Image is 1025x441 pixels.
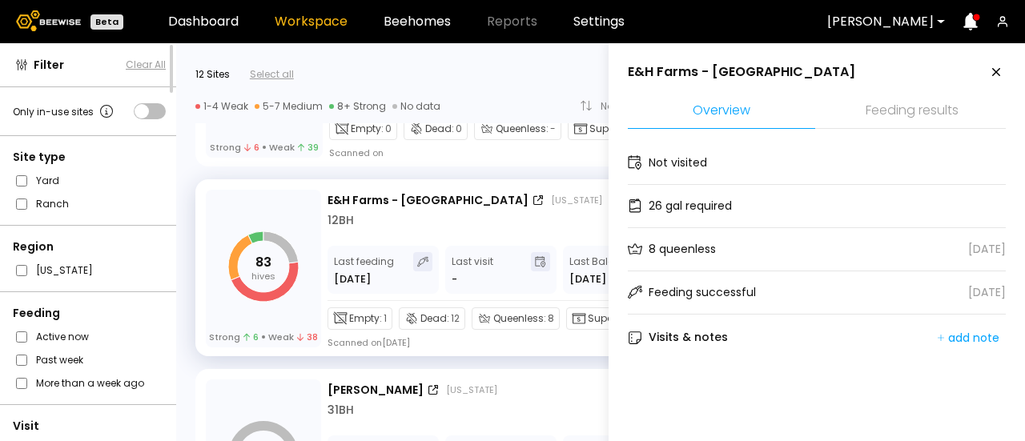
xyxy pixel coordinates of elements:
span: - [550,122,556,136]
span: 6 [243,331,259,343]
span: 6 [244,142,259,153]
div: Supers: [568,118,638,140]
span: 1 [384,311,387,326]
li: Overview [628,94,815,129]
div: E&H Farms - [GEOGRAPHIC_DATA] [328,192,529,209]
div: Feeding [13,305,166,322]
div: [DATE] [968,284,1006,301]
div: Dead: [404,118,468,140]
div: E&H Farms - [GEOGRAPHIC_DATA] [628,63,855,81]
div: 12 Sites [195,67,230,82]
button: add note [931,327,1006,349]
div: Site type [13,149,166,166]
div: Last visit [452,252,493,287]
div: Visit [13,418,166,435]
div: Queenless: [474,118,561,140]
div: Strong Weak [210,142,320,153]
span: Filter [34,57,64,74]
div: Beta [90,14,123,30]
span: 38 [297,331,318,343]
div: Last feeding [334,252,394,287]
div: [PERSON_NAME] [328,382,424,399]
a: Beehomes [384,15,451,28]
div: Dead: [399,307,465,330]
label: More than a week ago [36,375,144,391]
span: 39 [298,142,319,153]
button: Clear All [126,58,166,72]
div: Strong Weak [209,331,319,343]
li: Feeding results [818,94,1006,129]
div: 5-7 Medium [255,100,323,113]
div: 1-4 Weak [195,100,248,113]
span: 0 [385,122,392,136]
div: No data [392,100,440,113]
div: Empty: [328,307,392,330]
div: Only in-use sites [13,102,116,121]
div: - [452,271,457,287]
span: Reports [487,15,537,28]
div: [US_STATE] [551,194,602,206]
a: Dashboard [168,15,239,28]
div: Last Balance [569,252,633,287]
div: Queenless: [472,307,560,330]
span: 0 [456,122,462,136]
img: Beewise logo [16,10,81,31]
label: Active now [36,328,89,345]
label: Yard [36,172,59,189]
div: [US_STATE] [446,383,497,396]
div: Select all [250,67,294,82]
span: 8 [548,311,554,326]
tspan: 83 [255,253,271,271]
tspan: hives [251,270,275,283]
div: 8 queenless [649,241,716,258]
div: Region [13,239,166,255]
div: Feeding successful [649,284,756,301]
div: Scanned on [329,146,384,159]
div: Scanned on [DATE] [328,336,410,349]
div: 8+ Strong [329,100,386,113]
a: Settings [573,15,625,28]
span: 12 [451,311,460,326]
div: [DATE] [334,271,372,287]
a: Workspace [275,15,348,28]
label: Ranch [36,195,69,212]
div: 12 BH [328,212,354,229]
div: North to South [601,102,681,111]
div: Not visited [649,154,707,171]
div: [DATE] [968,241,1006,258]
div: 26 gal required [649,198,732,214]
span: [DATE] [569,271,606,287]
div: Visits & notes [628,329,728,346]
div: Supers: [566,307,637,330]
label: Past week [36,351,83,368]
div: Empty: [329,118,397,140]
div: add note [937,331,999,345]
div: 31 BH [328,402,354,419]
label: [US_STATE] [36,262,93,279]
